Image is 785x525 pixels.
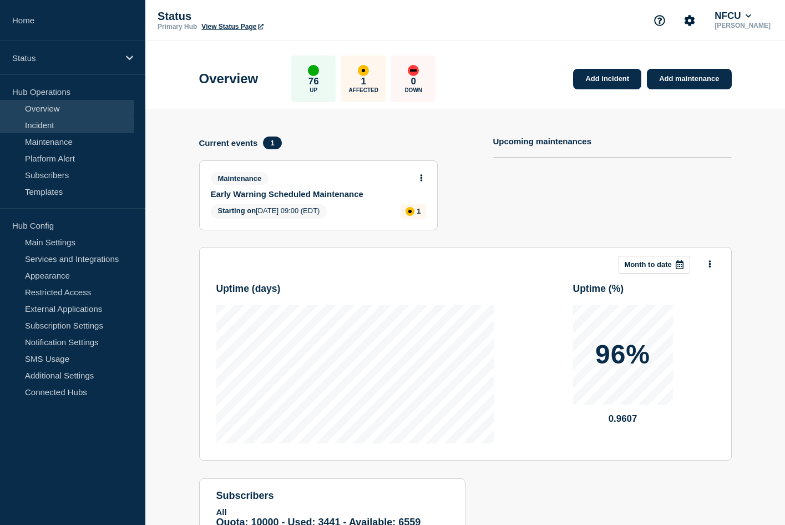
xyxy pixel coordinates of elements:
[218,206,256,215] span: Starting on
[211,172,269,185] span: Maintenance
[199,71,259,87] h1: Overview
[216,283,494,295] h3: Uptime ( days )
[158,10,379,23] p: Status
[263,137,281,149] span: 1
[408,65,419,76] div: down
[648,9,671,32] button: Support
[211,204,327,219] span: [DATE] 09:00 (EDT)
[411,76,416,87] p: 0
[308,76,319,87] p: 76
[12,53,119,63] p: Status
[349,87,378,93] p: Affected
[712,11,753,22] button: NFCU
[404,87,422,93] p: Down
[358,65,369,76] div: affected
[573,283,715,295] h3: Uptime ( % )
[619,256,690,274] button: Month to date
[712,22,773,29] p: [PERSON_NAME]
[573,69,641,89] a: Add incident
[361,76,366,87] p: 1
[678,9,701,32] button: Account settings
[158,23,197,31] p: Primary Hub
[201,23,263,31] a: View Status Page
[310,87,317,93] p: Up
[625,260,672,269] p: Month to date
[647,69,731,89] a: Add maintenance
[417,207,421,215] p: 1
[211,189,411,199] a: Early Warning Scheduled Maintenance
[406,207,414,216] div: affected
[493,137,592,146] h4: Upcoming maintenances
[199,138,258,148] h4: Current events
[216,490,448,502] h4: subscribers
[595,341,650,368] p: 96%
[573,413,673,425] p: 0.9607
[308,65,319,76] div: up
[216,507,448,517] p: All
